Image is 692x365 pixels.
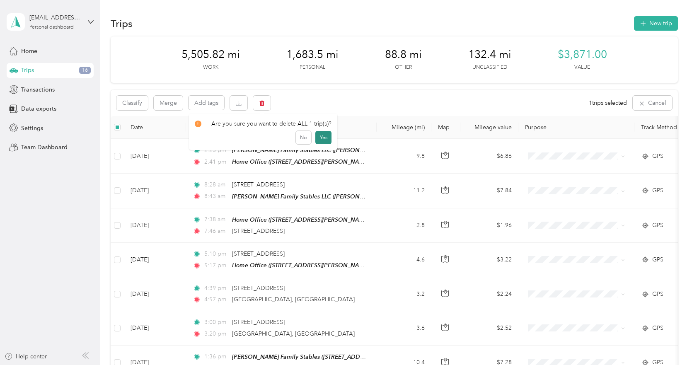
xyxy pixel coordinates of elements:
div: Personal dashboard [29,25,74,30]
span: [PERSON_NAME] Family Stables ([STREET_ADDRESS][PERSON_NAME][US_STATE][US_STATE]) [232,353,482,360]
span: GPS [652,186,663,195]
span: [STREET_ADDRESS] [232,227,285,234]
p: Other [395,64,412,71]
td: [DATE] [124,277,186,311]
td: [DATE] [124,311,186,345]
span: Team Dashboard [21,143,68,152]
span: GPS [652,221,663,230]
td: [DATE] [124,174,186,208]
p: Value [574,64,590,71]
span: 2:41 pm [204,157,228,167]
td: 9.8 [377,139,431,174]
th: Locations [186,116,377,139]
span: Home Office ([STREET_ADDRESS][PERSON_NAME]) [232,216,371,223]
h1: Trips [111,19,133,28]
td: $2.24 [460,277,518,311]
span: Data exports [21,104,56,113]
button: Cancel [633,96,672,110]
td: 11.2 [377,174,431,208]
td: $2.52 [460,311,518,345]
span: 5,505.82 mi [181,48,240,61]
span: 4:39 pm [204,284,228,293]
td: $3.22 [460,243,518,277]
p: Personal [300,64,325,71]
th: Mileage (mi) [377,116,431,139]
th: Purpose [518,116,634,139]
td: [DATE] [124,243,186,277]
span: 3:20 pm [204,329,228,338]
td: $7.84 [460,174,518,208]
p: Unclassified [472,64,507,71]
th: Mileage value [460,116,518,139]
button: Help center [5,352,47,361]
button: Merge [154,96,183,110]
button: New trip [634,16,678,31]
th: Date [124,116,186,139]
span: [STREET_ADDRESS] [232,319,285,326]
td: [DATE] [124,139,186,174]
span: GPS [652,290,663,299]
span: 132.4 mi [468,48,511,61]
span: 1 trips selected [589,99,627,107]
td: 4.6 [377,243,431,277]
span: [STREET_ADDRESS] [232,181,285,188]
span: Home Office ([STREET_ADDRESS][PERSON_NAME]) [232,262,371,269]
button: No [296,131,311,144]
span: [STREET_ADDRESS] [232,285,285,292]
td: $6.86 [460,139,518,174]
span: Home [21,47,37,56]
span: 16 [79,67,91,74]
p: Work [203,64,218,71]
span: 88.8 mi [385,48,422,61]
td: 3.2 [377,277,431,311]
span: [GEOGRAPHIC_DATA], [GEOGRAPHIC_DATA] [232,296,355,303]
span: 1,683.5 mi [286,48,339,61]
span: Home Office ([STREET_ADDRESS][PERSON_NAME]) [232,158,371,165]
span: 2:23 pm [204,146,228,155]
span: 7:38 am [204,215,228,224]
button: Yes [315,131,331,144]
td: [DATE] [124,208,186,243]
div: [EMAIL_ADDRESS][DOMAIN_NAME] [29,13,81,22]
span: 8:28 am [204,180,228,189]
span: Settings [21,124,43,133]
span: 3:00 pm [204,318,228,327]
span: 7:46 am [204,227,228,236]
iframe: Everlance-gr Chat Button Frame [646,319,692,365]
th: Map [431,116,460,139]
span: 8:43 am [204,192,228,201]
td: $1.96 [460,208,518,243]
span: GPS [652,152,663,161]
button: Classify [116,96,148,110]
span: 1:36 pm [204,352,228,361]
button: Add tags [189,96,224,110]
span: Transactions [21,85,55,94]
span: 5:10 pm [204,249,228,259]
span: [STREET_ADDRESS] [232,250,285,257]
span: GPS [652,255,663,264]
div: Are you sure you want to delete ALL 1 trip(s)? [195,119,332,128]
span: [GEOGRAPHIC_DATA], [GEOGRAPHIC_DATA] [232,330,355,337]
span: $3,871.00 [558,48,607,61]
span: [PERSON_NAME] Family Stables LLC ([PERSON_NAME][GEOGRAPHIC_DATA][US_STATE][US_STATE]) [232,193,499,200]
span: 4:57 pm [204,295,228,304]
td: 2.8 [377,208,431,243]
td: 3.6 [377,311,431,345]
span: Trips [21,66,34,75]
span: 5:17 pm [204,261,228,270]
span: [PERSON_NAME] Family Stables LLC ([PERSON_NAME][GEOGRAPHIC_DATA][US_STATE][US_STATE]) [232,147,499,154]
